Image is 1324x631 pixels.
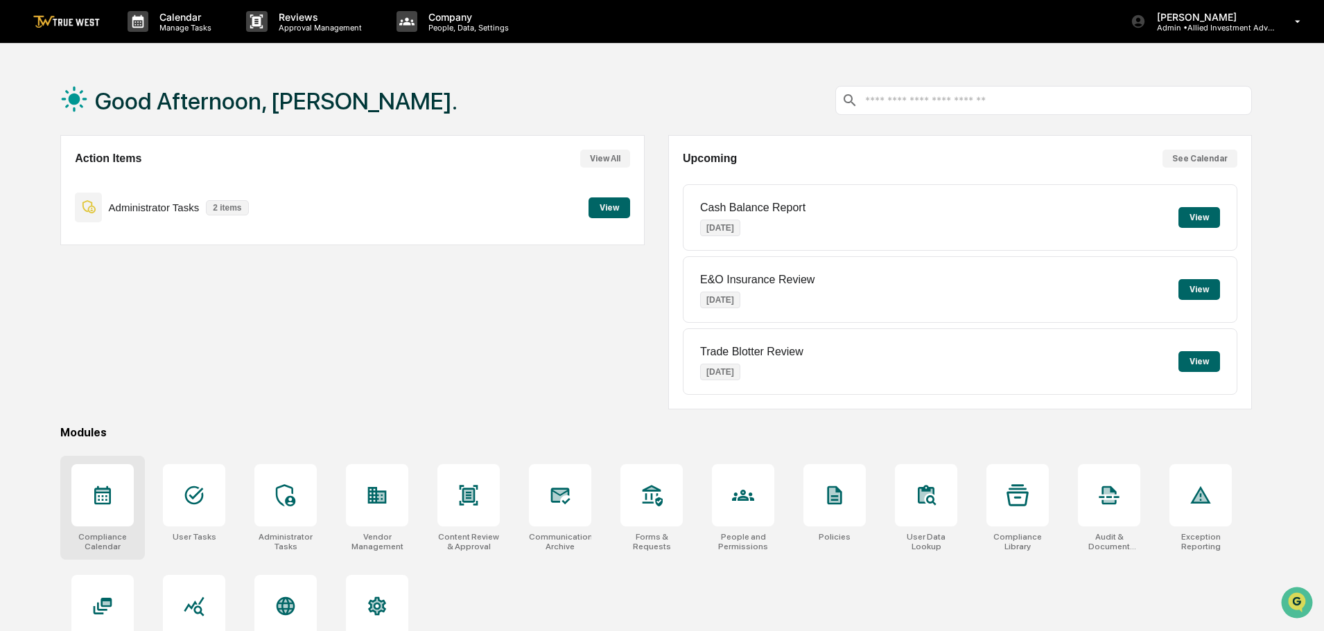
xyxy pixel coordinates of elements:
p: [PERSON_NAME] [1146,11,1275,23]
span: [PERSON_NAME] [43,188,112,199]
p: Administrator Tasks [109,202,200,213]
div: 🔎 [14,311,25,322]
p: Trade Blotter Review [700,346,803,358]
button: Start new chat [236,110,252,127]
button: View [1178,351,1220,372]
div: User Data Lookup [895,532,957,551]
h2: Action Items [75,152,141,165]
div: Start new chat [62,106,227,120]
span: Data Lookup [28,310,87,323]
span: • [115,226,120,237]
a: 🗄️Attestations [95,278,177,303]
span: Attestations [114,283,172,297]
h2: Upcoming [683,152,737,165]
p: People, Data, Settings [417,23,516,33]
img: 1746055101610-c473b297-6a78-478c-a979-82029cc54cd1 [14,106,39,131]
button: See Calendar [1162,150,1237,168]
p: [DATE] [700,220,740,236]
p: Approval Management [268,23,369,33]
a: Powered byPylon [98,343,168,354]
div: Forms & Requests [620,532,683,551]
div: We're available if you need us! [62,120,191,131]
span: [DATE] [123,188,151,199]
button: View [1178,279,1220,300]
a: View [589,200,630,213]
div: Administrator Tasks [254,532,317,551]
a: 🖐️Preclearance [8,278,95,303]
p: [DATE] [700,364,740,380]
p: E&O Insurance Review [700,274,815,286]
img: Tammy Steffen [14,175,36,197]
div: People and Permissions [712,532,774,551]
span: Pylon [138,344,168,354]
div: Policies [819,532,851,542]
div: Past conversations [14,154,93,165]
button: View [589,197,630,218]
div: Audit & Document Logs [1078,532,1140,551]
button: View [1178,207,1220,228]
button: See all [215,151,252,168]
div: Exception Reporting [1169,532,1232,551]
p: 2 items [206,200,248,215]
p: Company [417,11,516,23]
div: User Tasks [173,532,216,542]
p: [DATE] [700,292,740,308]
p: Manage Tasks [148,23,218,33]
a: 🔎Data Lookup [8,304,93,329]
div: Vendor Management [346,532,408,551]
div: 🖐️ [14,285,25,296]
span: Preclearance [28,283,89,297]
div: Compliance Library [986,532,1049,551]
img: 8933085812038_c878075ebb4cc5468115_72.jpg [29,106,54,131]
p: Cash Balance Report [700,202,805,214]
div: Compliance Calendar [71,532,134,551]
p: Admin • Allied Investment Advisors [1146,23,1275,33]
div: Communications Archive [529,532,591,551]
div: Modules [60,426,1252,439]
div: Content Review & Approval [437,532,500,551]
button: View All [580,150,630,168]
span: [DATE] [123,226,151,237]
span: • [115,188,120,199]
p: How can we help? [14,29,252,51]
h1: Good Afternoon, [PERSON_NAME]. [95,87,458,115]
div: 🗄️ [101,285,112,296]
p: Reviews [268,11,369,23]
iframe: Open customer support [1280,585,1317,623]
span: [PERSON_NAME] [43,226,112,237]
p: Calendar [148,11,218,23]
img: Tammy Steffen [14,213,36,235]
img: logo [33,15,100,28]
